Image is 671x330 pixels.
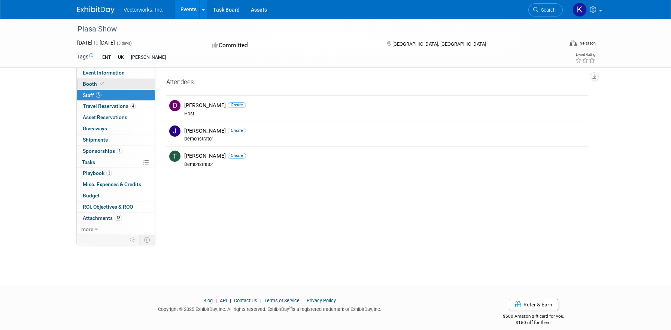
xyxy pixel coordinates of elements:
[228,128,246,133] span: Onsite
[75,22,552,36] div: Plasa Show
[83,81,106,87] span: Booth
[92,40,100,46] span: to
[228,298,233,303] span: |
[83,92,101,98] span: Staff
[169,151,180,162] img: T.jpg
[184,161,585,167] div: Demonstrator
[214,298,219,303] span: |
[83,170,112,176] span: Playbook
[83,125,107,131] span: Giveaways
[169,100,180,111] img: D.jpg
[573,3,587,17] img: Kamica Price
[96,92,101,98] span: 3
[116,41,132,46] span: (3 days)
[77,112,155,123] a: Asset Reservations
[184,136,585,142] div: Demonstrator
[77,6,115,14] img: ExhibitDay
[509,299,558,310] a: Refer & Earn
[528,3,563,16] a: Search
[115,215,122,221] span: 13
[184,102,585,109] div: [PERSON_NAME]
[81,226,93,232] span: more
[124,7,164,13] span: Vectorworks, Inc.
[77,67,155,78] a: Event Information
[140,235,155,245] td: Toggle Event Tabs
[307,298,336,303] a: Privacy Policy
[117,148,122,154] span: 1
[100,82,104,86] i: Booth reservation complete
[578,40,596,46] div: In-Person
[77,101,155,112] a: Travel Reservations4
[127,235,140,245] td: Personalize Event Tab Strip
[169,125,180,137] img: J.jpg
[83,193,100,199] span: Budget
[77,40,115,46] span: [DATE] [DATE]
[184,111,585,117] div: Host
[83,114,127,120] span: Asset Reservations
[77,224,155,235] a: more
[77,190,155,201] a: Budget
[234,298,257,303] a: Contact Us
[83,148,122,154] span: Sponsorships
[83,103,136,109] span: Travel Reservations
[77,53,93,61] td: Tags
[264,298,300,303] a: Terms of Service
[77,146,155,157] a: Sponsorships1
[82,159,95,165] span: Tasks
[77,213,155,224] a: Attachments13
[220,298,227,303] a: API
[392,41,486,47] span: [GEOGRAPHIC_DATA], [GEOGRAPHIC_DATA]
[575,53,595,57] div: Event Rating
[203,298,213,303] a: Blog
[184,152,585,160] div: [PERSON_NAME]
[184,127,585,134] div: [PERSON_NAME]
[570,40,577,46] img: Format-Inperson.png
[77,168,155,179] a: Playbook3
[77,79,155,90] a: Booth
[228,102,246,108] span: Onsite
[519,39,596,50] div: Event Format
[77,134,155,145] a: Shipments
[473,320,594,326] div: $150 off for them.
[100,54,113,61] div: ENT
[83,215,122,221] span: Attachments
[83,70,125,76] span: Event Information
[83,181,141,187] span: Misc. Expenses & Credits
[77,179,155,190] a: Misc. Expenses & Credits
[289,306,292,310] sup: ®
[129,54,168,61] div: [PERSON_NAME]
[130,103,136,109] span: 4
[166,78,588,88] div: Attendees:
[538,7,556,13] span: Search
[77,123,155,134] a: Giveaways
[473,308,594,326] div: $500 Amazon gift card for you,
[77,157,155,168] a: Tasks
[210,39,375,52] div: Committed
[106,170,112,176] span: 3
[77,304,462,313] div: Copyright © 2025 ExhibitDay, Inc. All rights reserved. ExhibitDay is a registered trademark of Ex...
[116,54,126,61] div: UK
[258,298,263,303] span: |
[77,202,155,212] a: ROI, Objectives & ROO
[83,204,133,210] span: ROI, Objectives & ROO
[77,90,155,101] a: Staff3
[301,298,306,303] span: |
[228,153,246,158] span: Onsite
[83,137,108,143] span: Shipments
